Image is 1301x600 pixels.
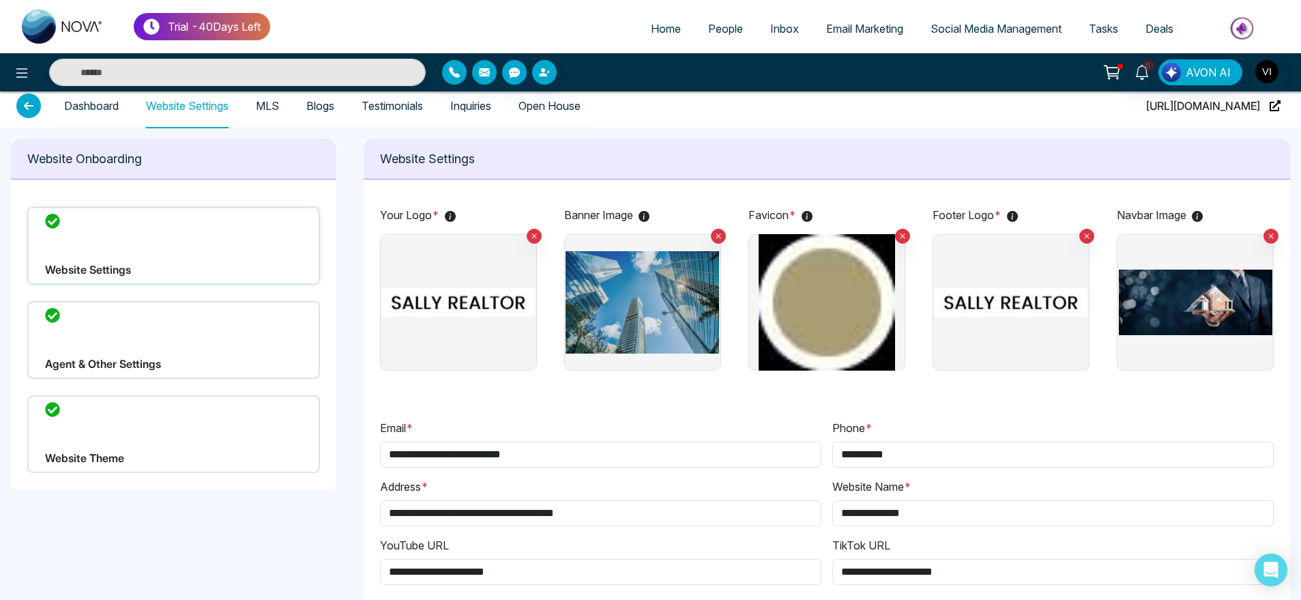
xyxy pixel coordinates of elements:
a: MLS [256,100,279,112]
div: Agent & Other Settings [27,301,320,379]
img: Lead Flow [1162,63,1181,82]
img: image holder [1119,234,1272,371]
span: People [708,22,743,35]
p: Your Logo [380,207,537,223]
label: Email [380,420,413,436]
a: Email Marketing [813,16,917,42]
p: Website Settings [380,149,1274,168]
span: [URL][DOMAIN_NAME] [1146,84,1260,128]
span: Deals [1145,22,1173,35]
div: Website Settings [27,207,320,285]
span: Social Media Management [931,22,1062,35]
a: People [695,16,757,42]
span: Tasks [1089,22,1118,35]
span: AVON AI [1186,64,1231,81]
img: image holder [381,234,535,371]
button: AVON AI [1158,59,1242,85]
img: Market-place.gif [1194,13,1293,44]
p: Trial - 40 Days Left [168,18,261,35]
label: YouTube URL [380,537,449,554]
label: Address [380,478,428,495]
img: User Avatar [1255,60,1278,83]
span: Inbox [770,22,799,35]
button: [URL][DOMAIN_NAME] [1142,83,1285,128]
a: Inbox [757,16,813,42]
p: Website Onboarding [27,149,320,168]
p: Footer Logo [933,207,1090,223]
div: Website Theme [27,395,320,473]
a: Tasks [1075,16,1132,42]
span: Open House [518,84,581,128]
img: image holder [750,234,903,371]
label: TikTok URL [832,537,890,554]
img: image holder [566,234,719,371]
span: 6 [1142,59,1154,72]
a: Social Media Management [917,16,1075,42]
a: Dashboard [64,100,119,112]
a: Blogs [306,100,334,112]
span: Email Marketing [826,22,903,35]
a: Inquiries [450,100,491,112]
label: Website Name [832,478,911,495]
a: Website Settings [146,100,229,112]
p: Banner Image [564,207,721,223]
img: image holder [934,234,1087,371]
p: Favicon [748,207,905,223]
div: Open Intercom Messenger [1255,554,1287,586]
a: Testimonials [362,100,423,112]
a: Home [637,16,695,42]
p: Navbar Image [1117,207,1274,223]
span: Home [651,22,681,35]
a: Deals [1132,16,1187,42]
img: Nova CRM Logo [22,10,104,44]
label: Phone [832,420,873,436]
a: 6 [1126,59,1158,83]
